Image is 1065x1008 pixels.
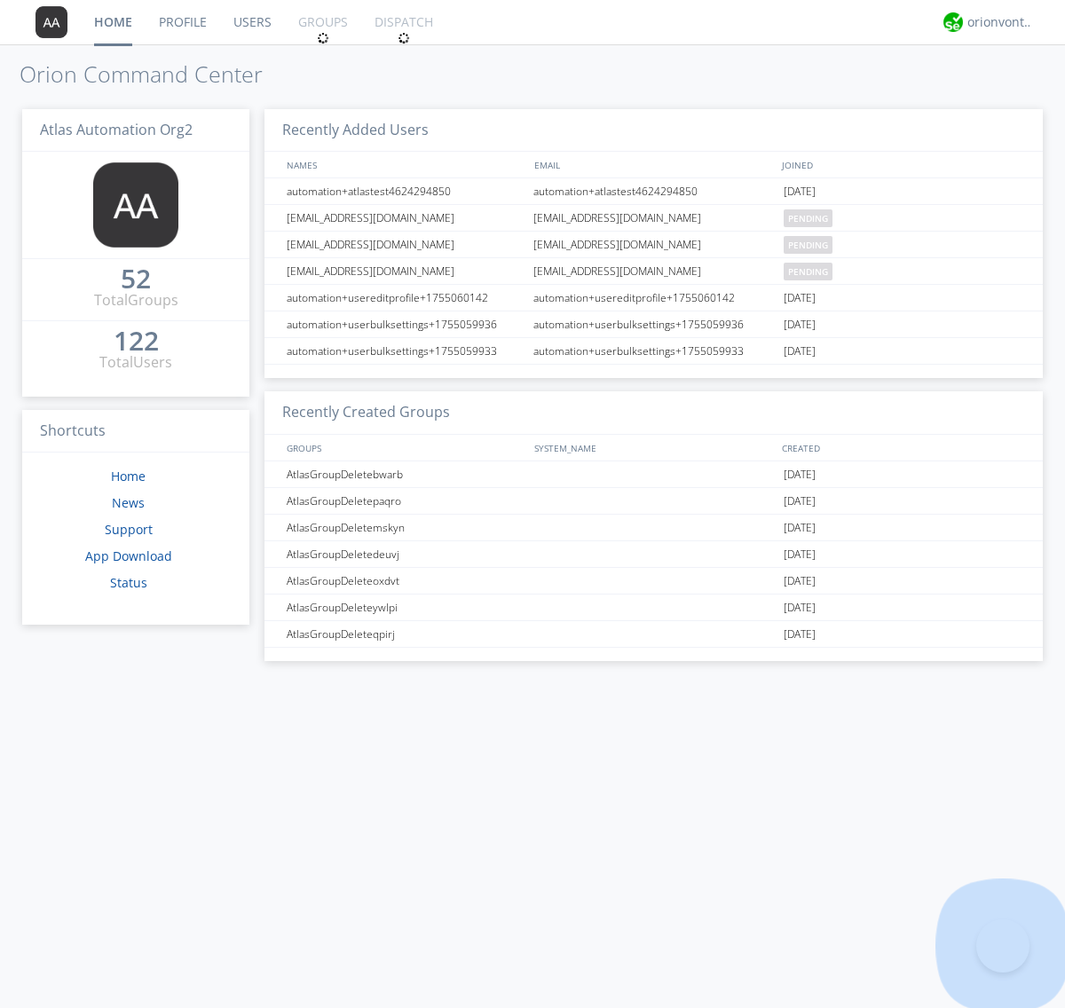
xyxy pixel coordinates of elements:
[282,595,528,620] div: AtlasGroupDeleteywlpi
[264,285,1043,311] a: automation+usereditprofile+1755060142automation+usereditprofile+1755060142[DATE]
[282,515,528,540] div: AtlasGroupDeletemskyn
[282,461,528,487] div: AtlasGroupDeletebwarb
[264,515,1043,541] a: AtlasGroupDeletemskyn[DATE]
[777,152,1026,177] div: JOINED
[777,435,1026,461] div: CREATED
[282,152,525,177] div: NAMES
[22,410,249,453] h3: Shortcuts
[114,332,159,350] div: 122
[530,435,777,461] div: SYSTEM_NAME
[282,621,528,647] div: AtlasGroupDeleteqpirj
[282,541,528,567] div: AtlasGroupDeletedeuvj
[784,461,816,488] span: [DATE]
[282,568,528,594] div: AtlasGroupDeleteoxdvt
[282,338,528,364] div: automation+userbulksettings+1755059933
[530,152,777,177] div: EMAIL
[784,515,816,541] span: [DATE]
[282,488,528,514] div: AtlasGroupDeletepaqro
[784,595,816,621] span: [DATE]
[317,32,329,44] img: spin.svg
[112,494,145,511] a: News
[93,162,178,248] img: 373638.png
[264,595,1043,621] a: AtlasGroupDeleteywlpi[DATE]
[529,338,779,364] div: automation+userbulksettings+1755059933
[784,285,816,311] span: [DATE]
[105,521,153,538] a: Support
[111,468,146,484] a: Home
[282,205,528,231] div: [EMAIL_ADDRESS][DOMAIN_NAME]
[282,285,528,311] div: automation+usereditprofile+1755060142
[264,109,1043,153] h3: Recently Added Users
[264,488,1043,515] a: AtlasGroupDeletepaqro[DATE]
[784,178,816,205] span: [DATE]
[529,311,779,337] div: automation+userbulksettings+1755059936
[264,541,1043,568] a: AtlasGroupDeletedeuvj[DATE]
[967,13,1034,31] div: orionvontas+atlas+automation+org2
[282,258,528,284] div: [EMAIL_ADDRESS][DOMAIN_NAME]
[976,919,1029,973] iframe: Toggle Customer Support
[784,541,816,568] span: [DATE]
[784,263,832,280] span: pending
[121,270,151,290] a: 52
[943,12,963,32] img: 29d36aed6fa347d5a1537e7736e6aa13
[529,285,779,311] div: automation+usereditprofile+1755060142
[121,270,151,287] div: 52
[264,338,1043,365] a: automation+userbulksettings+1755059933automation+userbulksettings+1755059933[DATE]
[110,574,147,591] a: Status
[529,258,779,284] div: [EMAIL_ADDRESS][DOMAIN_NAME]
[784,621,816,648] span: [DATE]
[85,547,172,564] a: App Download
[398,32,410,44] img: spin.svg
[784,488,816,515] span: [DATE]
[282,232,528,257] div: [EMAIL_ADDRESS][DOMAIN_NAME]
[264,568,1043,595] a: AtlasGroupDeleteoxdvt[DATE]
[784,338,816,365] span: [DATE]
[35,6,67,38] img: 373638.png
[282,178,528,204] div: automation+atlastest4624294850
[264,205,1043,232] a: [EMAIL_ADDRESS][DOMAIN_NAME][EMAIL_ADDRESS][DOMAIN_NAME]pending
[40,120,193,139] span: Atlas Automation Org2
[264,461,1043,488] a: AtlasGroupDeletebwarb[DATE]
[264,178,1043,205] a: automation+atlastest4624294850automation+atlastest4624294850[DATE]
[264,311,1043,338] a: automation+userbulksettings+1755059936automation+userbulksettings+1755059936[DATE]
[784,568,816,595] span: [DATE]
[784,236,832,254] span: pending
[529,178,779,204] div: automation+atlastest4624294850
[282,311,528,337] div: automation+userbulksettings+1755059936
[99,352,172,373] div: Total Users
[264,232,1043,258] a: [EMAIL_ADDRESS][DOMAIN_NAME][EMAIL_ADDRESS][DOMAIN_NAME]pending
[784,209,832,227] span: pending
[264,621,1043,648] a: AtlasGroupDeleteqpirj[DATE]
[264,391,1043,435] h3: Recently Created Groups
[114,332,159,352] a: 122
[264,258,1043,285] a: [EMAIL_ADDRESS][DOMAIN_NAME][EMAIL_ADDRESS][DOMAIN_NAME]pending
[529,205,779,231] div: [EMAIL_ADDRESS][DOMAIN_NAME]
[282,435,525,461] div: GROUPS
[784,311,816,338] span: [DATE]
[529,232,779,257] div: [EMAIL_ADDRESS][DOMAIN_NAME]
[94,290,178,311] div: Total Groups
